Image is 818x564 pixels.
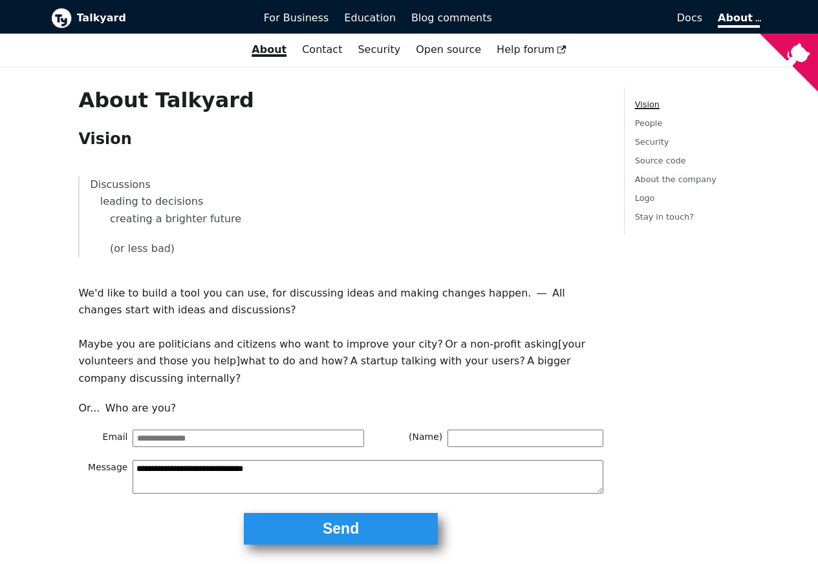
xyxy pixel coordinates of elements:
[244,513,438,545] button: Send
[635,193,655,203] a: Logo
[408,39,489,61] a: Open source
[635,156,686,165] a: Source code
[350,39,408,61] a: Security
[133,460,603,494] textarea: Message
[78,87,603,113] h1: About Talkyard
[336,7,404,29] a: Education
[90,240,592,257] p: (or less bad)
[264,12,329,24] span: For Business
[635,212,694,222] a: Stay in touch?
[78,400,603,417] p: Or... Who are you?
[294,39,350,61] a: Contact
[78,336,603,387] p: Maybe you are politicians and citizens who want to improve your city? Or a non-profit asking [you...
[256,7,337,29] a: For Business
[497,43,566,56] span: Help forum
[77,10,246,26] b: Talkyard
[404,7,500,29] a: Blog comments
[635,137,669,147] a: Security
[51,8,246,28] a: Talkyard logoTalkyard
[393,430,447,446] span: (Name)
[635,118,663,128] a: People
[78,430,133,446] span: Email
[677,12,702,24] span: Docs
[718,12,759,28] a: About
[78,460,133,494] span: Message
[344,12,396,24] span: Education
[78,129,603,149] h2: Vision
[447,430,603,446] input: (Name)
[90,176,592,227] p: Discussions leading to decisions creating a brighter future
[500,7,710,29] a: Docs
[411,12,492,24] span: Blog comments
[635,174,716,184] a: About the company
[244,39,294,61] a: About
[133,430,364,446] input: Email
[635,99,660,109] a: Vision
[489,39,574,61] a: Help forum
[51,8,72,28] img: Talkyard logo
